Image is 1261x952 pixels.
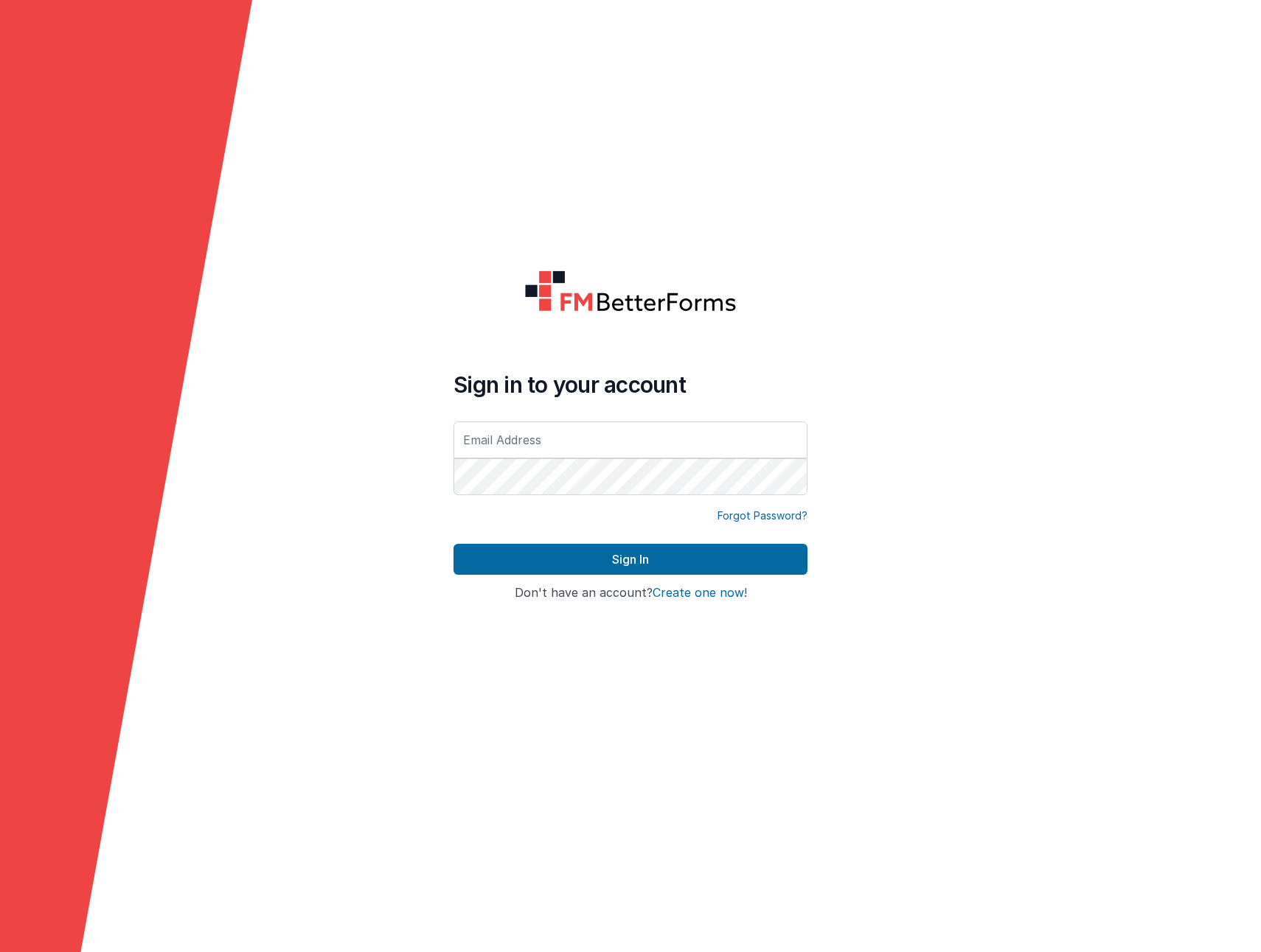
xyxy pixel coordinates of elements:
input: Email Address [454,421,807,458]
button: Sign In [454,544,807,575]
a: Forgot Password? [718,508,807,523]
h4: Don't have an account? [454,587,807,600]
h4: Sign in to your account [454,371,807,398]
button: Create one now! [653,587,747,600]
